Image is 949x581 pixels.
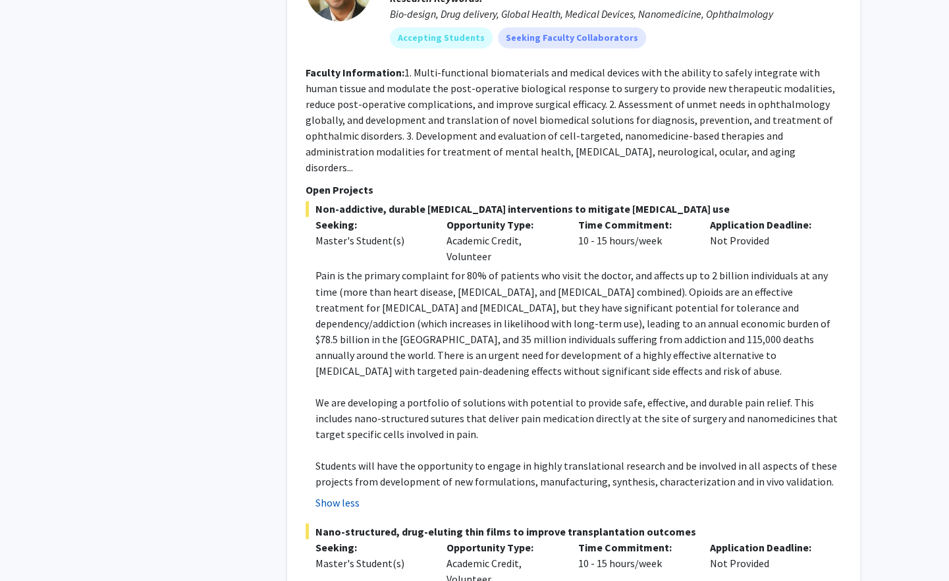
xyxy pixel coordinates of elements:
p: Students will have the opportunity to engage in highly translational research and be involved in ... [315,457,842,489]
span: Non-addictive, durable [MEDICAL_DATA] interventions to mitigate [MEDICAL_DATA] use [306,201,842,217]
p: We are developing a portfolio of solutions with potential to provide safe, effective, and durable... [315,394,842,441]
p: Pain is the primary complaint for 80% of patients who visit the doctor, and affects up to 2 billi... [315,267,842,378]
p: Application Deadline: [710,217,822,233]
p: Application Deadline: [710,539,822,555]
div: Bio-design, Drug delivery, Global Health, Medical Devices, Nanomedicine, Ophthalmology [390,6,842,22]
fg-read-more: 1. Multi-functional biomaterials and medical devices with the ability to safely integrate with hu... [306,66,835,174]
p: Opportunity Type: [447,539,558,555]
div: Master's Student(s) [315,233,427,248]
p: Seeking: [315,217,427,233]
button: Show less [315,494,360,510]
div: 10 - 15 hours/week [568,217,700,264]
mat-chip: Accepting Students [390,27,493,48]
p: Seeking: [315,539,427,555]
div: Academic Credit, Volunteer [437,217,568,264]
div: Master's Student(s) [315,555,427,570]
div: Not Provided [700,217,832,264]
p: Time Commitment: [578,217,690,233]
p: Time Commitment: [578,539,690,555]
p: Opportunity Type: [447,217,558,233]
span: Nano-structured, drug-eluting thin films to improve transplantation outcomes [306,523,842,539]
mat-chip: Seeking Faculty Collaborators [498,27,646,48]
p: Open Projects [306,182,842,198]
iframe: Chat [10,522,56,571]
b: Faculty Information: [306,66,404,79]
